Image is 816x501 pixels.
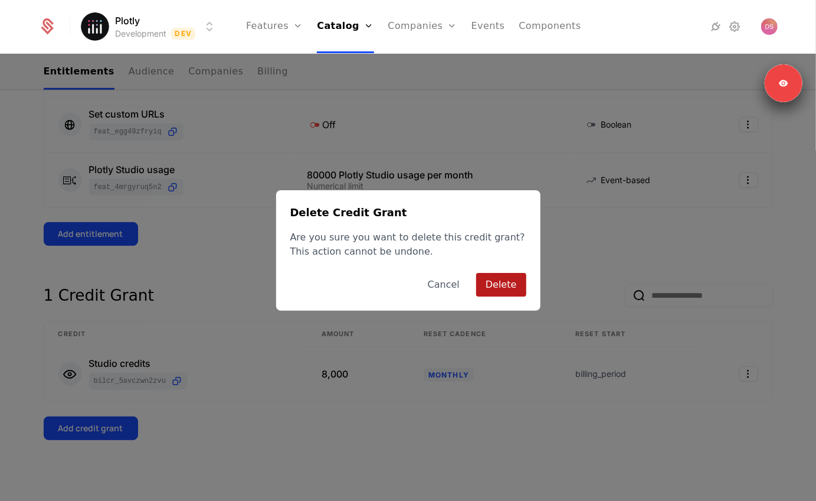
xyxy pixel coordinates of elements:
[115,14,140,28] span: Plotly
[81,12,109,41] img: Plotly
[290,230,526,259] p: Are you sure you want to delete this credit grant? This action cannot be undone.
[171,28,195,40] span: Dev
[761,18,778,35] button: Open user button
[728,19,742,34] a: Settings
[418,273,469,297] button: Cancel
[476,273,526,297] button: Delete
[709,19,723,34] a: Integrations
[84,14,217,40] button: Select environment
[761,18,778,35] img: Daniel Anton Suchy
[290,204,526,221] h3: Delete Credit Grant
[115,28,166,40] div: Development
